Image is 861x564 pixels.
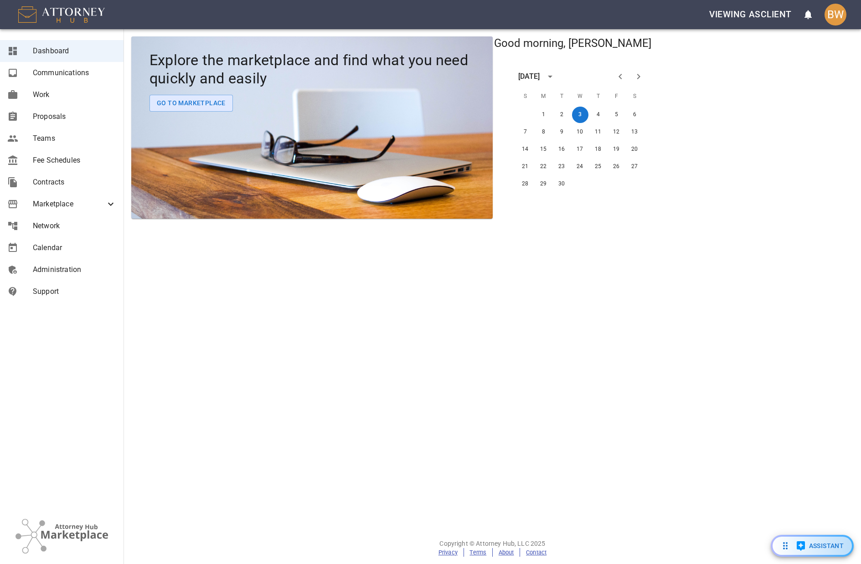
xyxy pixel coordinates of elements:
button: Go To Marketplace [150,95,233,112]
span: Work [33,89,116,100]
button: 6 [627,107,643,123]
button: 18 [590,141,607,158]
span: Marketplace [33,199,105,210]
a: About [499,549,514,556]
button: 19 [608,141,625,158]
span: Administration [33,264,116,275]
span: Proposals [33,111,116,122]
span: Thursday [590,87,607,106]
p: Copyright © Attorney Hub, LLC 2025 [124,539,861,548]
button: 8 [536,124,552,140]
div: [DATE] [518,71,540,82]
span: Teams [33,133,116,144]
button: 17 [572,141,588,158]
span: Tuesday [554,87,570,106]
span: Friday [608,87,625,106]
span: Sunday [517,87,534,106]
button: 22 [536,159,552,175]
span: Wednesday [572,87,588,106]
button: 20 [627,141,643,158]
button: 5 [608,107,625,123]
button: calendar view is open, switch to year view [542,69,558,84]
img: Attorney Hub Marketplace [15,519,108,554]
span: Calendar [33,242,116,253]
span: Support [33,286,116,297]
button: 21 [517,159,534,175]
button: open notifications menu [797,4,819,26]
button: 7 [517,124,534,140]
button: 25 [590,159,607,175]
button: 26 [608,159,625,175]
span: Contracts [33,177,116,188]
span: Communications [33,67,116,78]
button: 3 [572,107,588,123]
button: 16 [554,141,570,158]
div: BW [825,4,846,26]
button: Next month [629,67,648,86]
button: 24 [572,159,588,175]
button: 4 [590,107,607,123]
span: Monday [536,87,552,106]
a: Privacy [438,549,458,556]
button: 30 [554,176,570,192]
button: 9 [554,124,570,140]
button: 11 [590,124,607,140]
a: Contact [526,549,547,556]
h5: Good morning, [PERSON_NAME] [493,36,653,51]
h4: Explore the marketplace and find what you need quickly and easily [150,51,474,87]
button: 13 [627,124,643,140]
a: Terms [469,549,486,556]
button: 12 [608,124,625,140]
span: Dashboard [33,46,116,56]
button: 27 [627,159,643,175]
span: Saturday [627,87,643,106]
img: AttorneyHub Logo [18,6,105,23]
button: 23 [554,159,570,175]
span: Network [33,220,116,231]
button: 15 [536,141,552,158]
button: Previous month [611,67,629,86]
button: 29 [536,176,552,192]
span: Fee Schedules [33,155,116,166]
button: 10 [572,124,588,140]
button: 28 [517,176,534,192]
button: 1 [536,107,552,123]
button: 2 [554,107,570,123]
button: Viewing asclient [706,4,795,25]
button: 14 [517,141,534,158]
